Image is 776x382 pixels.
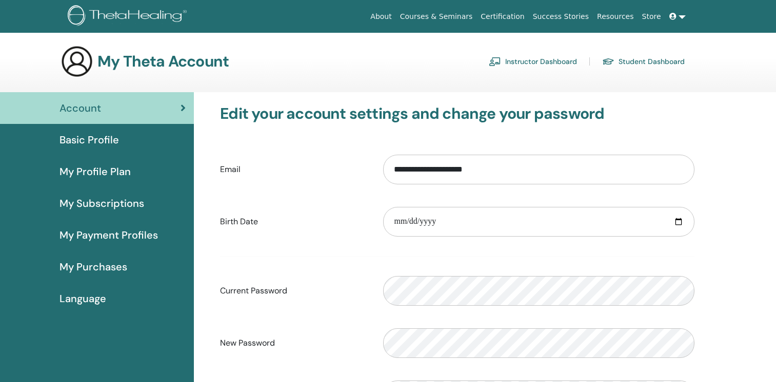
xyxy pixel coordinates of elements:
[593,7,638,26] a: Resources
[61,45,93,78] img: generic-user-icon.jpg
[602,53,685,70] a: Student Dashboard
[212,333,375,353] label: New Password
[59,132,119,147] span: Basic Profile
[59,196,144,211] span: My Subscriptions
[212,281,375,301] label: Current Password
[396,7,477,26] a: Courses & Seminars
[476,7,528,26] a: Certification
[366,7,395,26] a: About
[59,227,158,243] span: My Payment Profiles
[59,259,127,274] span: My Purchases
[602,57,614,66] img: graduation-cap.svg
[212,160,375,179] label: Email
[220,104,694,123] h3: Edit your account settings and change your password
[638,7,665,26] a: Store
[59,100,101,116] span: Account
[529,7,593,26] a: Success Stories
[489,53,577,70] a: Instructor Dashboard
[59,291,106,306] span: Language
[212,212,375,231] label: Birth Date
[97,52,229,71] h3: My Theta Account
[489,57,501,66] img: chalkboard-teacher.svg
[68,5,190,28] img: logo.png
[59,164,131,179] span: My Profile Plan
